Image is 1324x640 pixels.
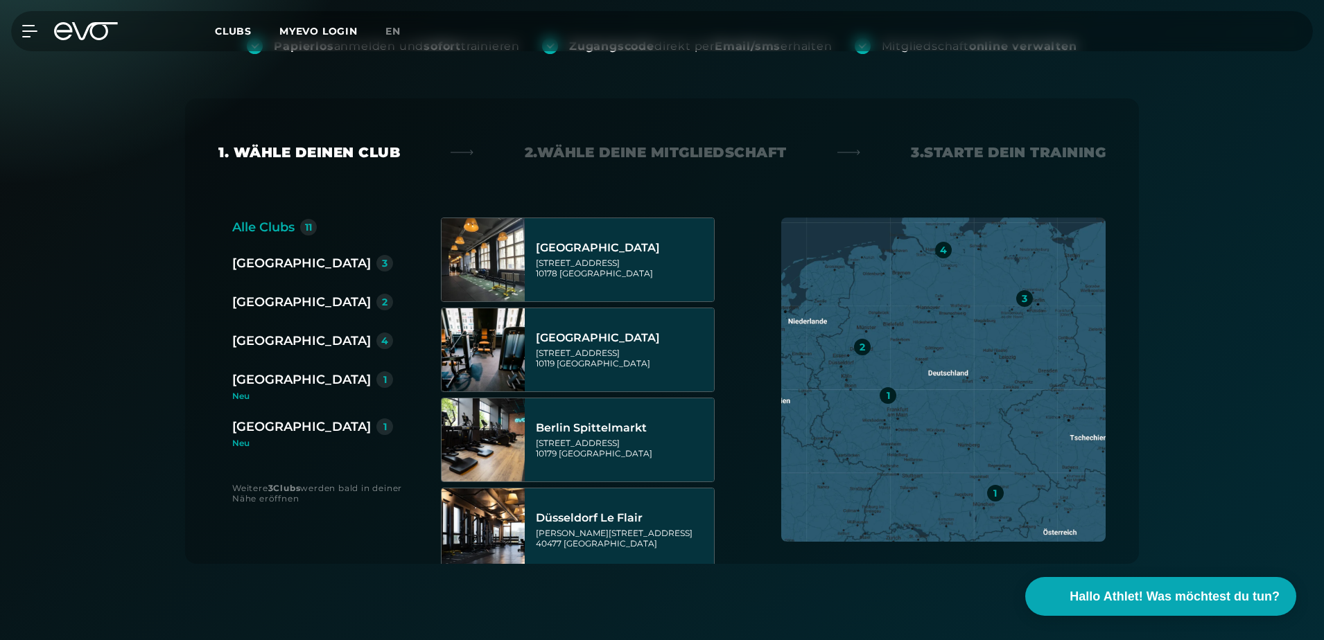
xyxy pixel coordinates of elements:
div: Berlin Spittelmarkt [536,421,710,435]
div: 1 [383,422,387,432]
div: Neu [232,392,404,400]
img: map [781,217,1106,542]
img: Düsseldorf Le Flair [442,488,525,571]
div: 1 [383,375,387,384]
div: 3 [382,258,387,268]
div: 11 [305,222,312,232]
strong: 3 [268,483,274,493]
div: Alle Clubs [232,217,295,237]
div: [GEOGRAPHIC_DATA] [232,331,371,350]
span: Clubs [215,25,252,37]
div: [GEOGRAPHIC_DATA] [232,254,371,273]
img: Berlin Spittelmarkt [442,398,525,481]
div: 1. Wähle deinen Club [218,143,400,162]
div: [STREET_ADDRESS] 10179 [GEOGRAPHIC_DATA] [536,438,710,459]
div: 3. Starte dein Training [911,143,1106,162]
div: 4 [940,245,947,255]
img: Berlin Rosenthaler Platz [442,308,525,391]
div: Düsseldorf Le Flair [536,511,710,525]
div: [PERSON_NAME][STREET_ADDRESS] 40477 [GEOGRAPHIC_DATA] [536,528,710,549]
div: [GEOGRAPHIC_DATA] [232,292,371,312]
a: Clubs [215,24,279,37]
strong: Clubs [273,483,300,493]
a: en [385,24,417,39]
div: 3 [1022,294,1027,303]
div: 4 [381,336,388,346]
div: Neu [232,439,393,447]
span: en [385,25,401,37]
img: Berlin Alexanderplatz [442,218,525,301]
div: 1 [887,391,890,400]
a: MYEVO LOGIN [279,25,358,37]
span: Hallo Athlet! Was möchtest du tun? [1070,587,1280,606]
div: [STREET_ADDRESS] 10119 [GEOGRAPHIC_DATA] [536,348,710,368]
div: [GEOGRAPHIC_DATA] [536,331,710,345]
div: [GEOGRAPHIC_DATA] [232,370,371,389]
div: 2. Wähle deine Mitgliedschaft [525,143,787,162]
div: [GEOGRAPHIC_DATA] [536,241,710,255]
div: 2 [382,297,387,307]
div: 1 [993,488,997,498]
div: 2 [860,342,865,352]
div: [GEOGRAPHIC_DATA] [232,417,371,436]
div: [STREET_ADDRESS] 10178 [GEOGRAPHIC_DATA] [536,258,710,278]
button: Hallo Athlet! Was möchtest du tun? [1025,577,1296,616]
div: Weitere werden bald in deiner Nähe eröffnen [232,483,413,504]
